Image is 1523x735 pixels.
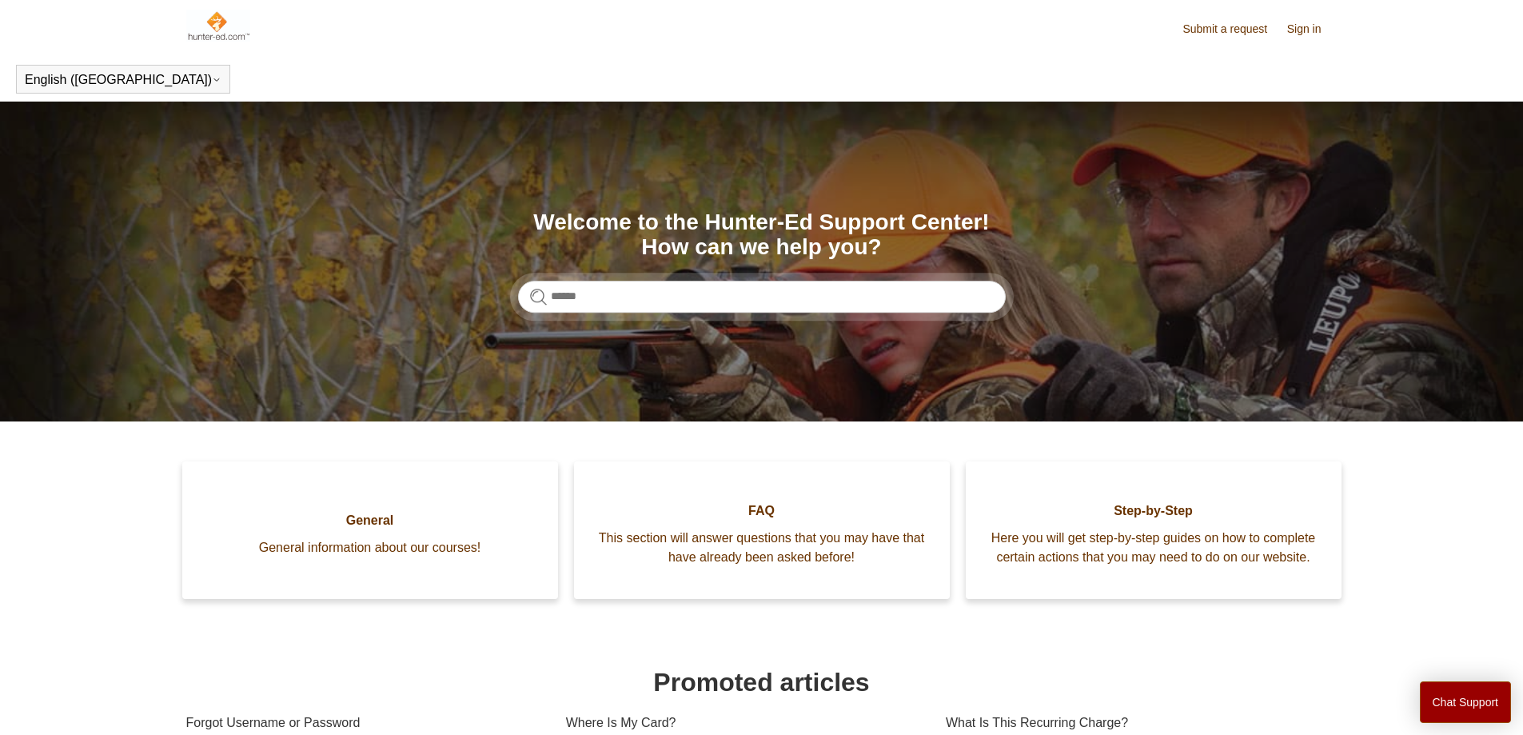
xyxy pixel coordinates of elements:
span: FAQ [598,501,926,521]
button: Chat Support [1420,681,1512,723]
a: Step-by-Step Here you will get step-by-step guides on how to complete certain actions that you ma... [966,461,1342,599]
span: This section will answer questions that you may have that have already been asked before! [598,529,926,567]
span: General information about our courses! [206,538,534,557]
a: General General information about our courses! [182,461,558,599]
h1: Promoted articles [186,663,1338,701]
span: Here you will get step-by-step guides on how to complete certain actions that you may need to do ... [990,529,1318,567]
input: Search [518,281,1006,313]
a: FAQ This section will answer questions that you may have that have already been asked before! [574,461,950,599]
span: General [206,511,534,530]
span: Step-by-Step [990,501,1318,521]
a: Sign in [1287,21,1338,38]
img: Hunter-Ed Help Center home page [186,10,251,42]
h1: Welcome to the Hunter-Ed Support Center! How can we help you? [518,210,1006,260]
button: English ([GEOGRAPHIC_DATA]) [25,73,221,87]
a: Submit a request [1182,21,1283,38]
